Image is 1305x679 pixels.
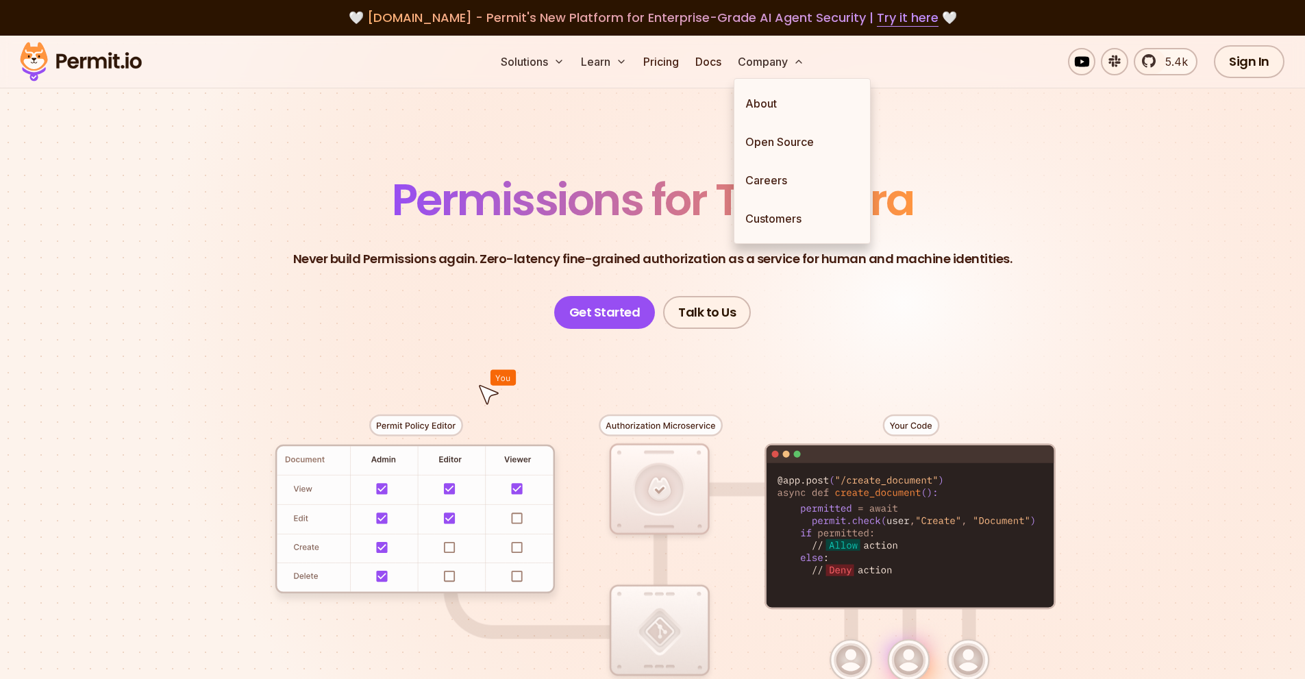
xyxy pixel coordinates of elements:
[1134,48,1197,75] a: 5.4k
[33,8,1272,27] div: 🤍 🤍
[392,169,914,230] span: Permissions for The AI Era
[877,9,939,27] a: Try it here
[734,161,870,199] a: Careers
[1157,53,1188,70] span: 5.4k
[367,9,939,26] span: [DOMAIN_NAME] - Permit's New Platform for Enterprise-Grade AI Agent Security |
[638,48,684,75] a: Pricing
[575,48,632,75] button: Learn
[732,48,810,75] button: Company
[734,84,870,123] a: About
[1214,45,1284,78] a: Sign In
[690,48,727,75] a: Docs
[14,38,148,85] img: Permit logo
[554,296,656,329] a: Get Started
[293,249,1012,269] p: Never build Permissions again. Zero-latency fine-grained authorization as a service for human and...
[734,199,870,238] a: Customers
[495,48,570,75] button: Solutions
[663,296,751,329] a: Talk to Us
[734,123,870,161] a: Open Source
